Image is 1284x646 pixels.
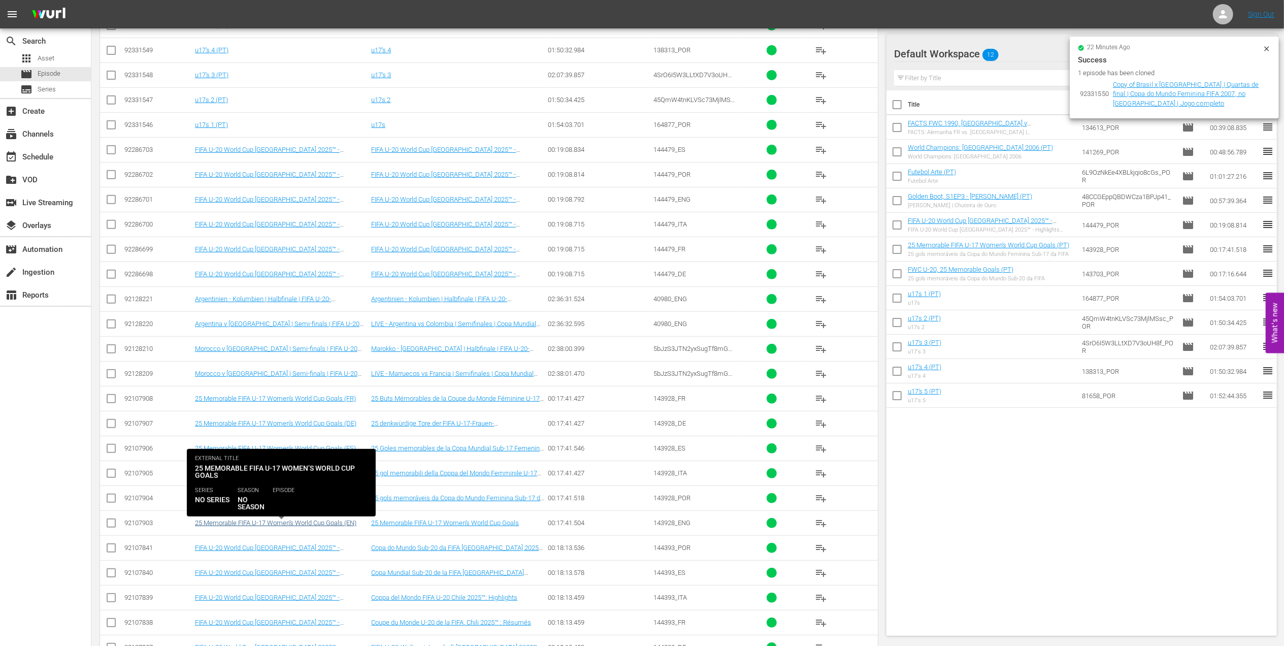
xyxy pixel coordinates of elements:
button: playlist_add [809,411,833,436]
a: FACTS FWC 1990, [GEOGRAPHIC_DATA] v [GEOGRAPHIC_DATA] (PT) [908,119,1031,135]
td: 81658_POR [1078,383,1178,408]
td: 138313_POR [1078,359,1178,383]
td: 02:07:39.857 [1206,335,1262,359]
div: 00:17:41.546 [548,444,650,452]
span: 143928_FR [653,395,685,402]
span: playlist_add [815,617,827,629]
button: playlist_add [809,262,833,286]
span: reorder [1262,194,1274,206]
div: 92128210 [124,345,192,352]
div: 00:18:13.578 [548,569,650,576]
div: 1 episode has been cloned [1078,68,1260,78]
span: 143928_POR [653,494,690,502]
div: 92286701 [124,196,192,203]
button: playlist_add [809,511,833,535]
span: reorder [1262,243,1274,255]
div: 00:17:41.518 [548,494,650,502]
span: Episode [1182,243,1194,255]
span: 144479_FR [653,245,685,253]
span: menu [6,8,18,20]
button: playlist_add [809,461,833,486]
a: 25 Memorable FIFA U-17 Women’s World Cup Goals (DE) [195,419,356,427]
td: 00:19:08.814 [1206,213,1262,237]
div: 02:07:39.857 [548,71,650,79]
a: FIFA U-20 World Cup [GEOGRAPHIC_DATA] 2025™ - Highlights Bundle Quarter-Finals (ES) [195,146,344,161]
th: Title [908,90,1076,119]
a: 25 gol memorabili della Coppa del Mondo Femminile U-17 FIFA [371,469,541,485]
td: 144479_POR [1078,213,1178,237]
span: playlist_add [815,318,827,330]
button: playlist_add [809,163,833,187]
a: u17's 3 (PT) [908,339,941,346]
span: Episode [1182,219,1194,231]
a: 25 Buts Mémorables de la Coupe du Monde Féminine U-17 de la FIFA [371,395,544,410]
td: 00:17:41.518 [1206,237,1262,262]
span: playlist_add [815,218,827,231]
span: 143928_DE [653,419,686,427]
span: playlist_add [815,243,827,255]
button: playlist_add [809,212,833,237]
a: u17's 4 (PT) [908,363,941,371]
td: 01:50:32.984 [1206,359,1262,383]
div: 92286698 [124,270,192,278]
a: FIFA U-20 World Cup [GEOGRAPHIC_DATA] 2025™ - Highlights Quartas de final [371,171,520,186]
a: Copa do Mundo Sub-20 da FIFA [GEOGRAPHIC_DATA] 2025™: Melhores Momentos [371,544,544,559]
span: Series [20,83,32,95]
td: 143928_POR [1078,237,1178,262]
a: FIFA U-20 World Cup [GEOGRAPHIC_DATA] 2025™ - Highlights Cuartos de Final [371,146,520,161]
td: 00:17:16.644 [1206,262,1262,286]
div: 92331547 [124,96,192,104]
span: Overlays [5,219,17,232]
div: 25 gols memoráveis da Copa do Mundo Feminina Sub-17 da FIFA [908,251,1069,257]
span: Search [5,35,17,47]
td: 143703_POR [1078,262,1178,286]
div: 92286703 [124,146,192,153]
button: playlist_add [809,312,833,336]
span: 4SrO6I5W3LLtXD7V3oUH8f_POR [653,71,733,86]
span: reorder [1262,365,1274,377]
span: 144479_DE [653,270,686,278]
div: Futebol Arte [908,178,956,184]
a: Argentinien - Kolumbien | Halbfinale | FIFA U-20-Weltmeisterschaft Chile 2025™ (DE) [195,295,335,310]
button: playlist_add [809,486,833,510]
a: 25 Memorable FIFA U-17 Women’s World Cup Goals (PT) [195,494,356,502]
span: 144393_FR [653,619,685,626]
div: 00:17:41.504 [548,519,650,527]
span: playlist_add [815,442,827,455]
div: 00:18:13.459 [548,594,650,601]
span: reorder [1262,316,1274,328]
span: VOD [5,174,17,186]
span: reorder [1262,292,1274,304]
span: Reports [5,289,17,301]
a: FIFA U-20 World Cup [GEOGRAPHIC_DATA] 2025™ - Highlights Bundle Round of 16 (IT) [195,594,344,609]
span: playlist_add [815,119,827,131]
a: 25 Memorable FIFA U-17 Women’s World Cup Goals (PT) [908,241,1069,249]
span: playlist_add [815,193,827,206]
div: World Champions: [GEOGRAPHIC_DATA] 2006 [908,153,1053,160]
div: 02:38:00.399 [548,345,650,352]
span: playlist_add [815,517,827,529]
a: FIFA U-20 World Cup [GEOGRAPHIC_DATA] 2025™ - Highlights Bundle Round of 16 (ES) [195,569,344,584]
a: 25 Memorable FIFA U-17 Women’s World Cup Goals (EN) [195,519,356,527]
span: playlist_add [815,293,827,305]
span: 144479_POR [653,171,690,178]
span: Episode [1182,341,1194,353]
span: Asset [38,53,54,63]
span: playlist_add [815,169,827,181]
div: u17's 3 [908,348,941,355]
td: 6L9OzNkEe4XBLkjqio8cGs_POR [1078,164,1178,188]
td: 48CCGEppQBDWCza1BPJp41_POR [1078,188,1178,213]
a: FIFA U-20 World Cup [GEOGRAPHIC_DATA] 2025™ - Highlights Quarter-Finals [371,196,520,211]
a: 25 gols memoráveis da Copa do Mundo Feminina Sub-17 da FIFA [371,494,544,509]
a: Golden Boot, S1EP3 - [PERSON_NAME] (PT) [908,192,1032,200]
a: FIFA U-20 World Cup [GEOGRAPHIC_DATA] 2025™ - Highlights Bundle Quarter-Finals (FR) [195,245,344,261]
div: 00:19:08.715 [548,245,650,253]
a: Morocco v [GEOGRAPHIC_DATA] | Semi-finals | FIFA U-20 World Cup Chile 2025™ (ES) [195,370,361,385]
a: u17s 2 (PT) [908,314,941,322]
button: playlist_add [809,88,833,112]
td: 92331550 [1078,78,1111,111]
span: Live Streaming [5,197,17,209]
span: reorder [1262,267,1274,279]
span: 22 minutes ago [1088,44,1131,52]
div: FACTS: Alemanha FR vs. [GEOGRAPHIC_DATA] | [GEOGRAPHIC_DATA] 1990 [908,129,1074,136]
